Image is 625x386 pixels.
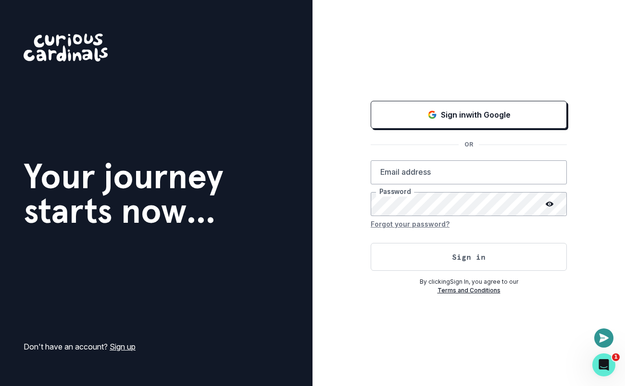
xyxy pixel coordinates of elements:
[24,159,224,228] h1: Your journey starts now...
[371,101,567,129] button: Sign in with Google (GSuite)
[459,140,479,149] p: OR
[371,216,450,231] button: Forgot your password?
[437,287,500,294] a: Terms and Conditions
[371,243,567,271] button: Sign in
[24,341,136,352] p: Don't have an account?
[594,328,613,348] button: Open or close messaging widget
[592,353,615,376] iframe: Intercom live chat
[110,342,136,351] a: Sign up
[441,109,511,121] p: Sign in with Google
[612,353,620,361] span: 1
[24,34,108,61] img: Curious Cardinals Logo
[371,277,567,286] p: By clicking Sign In , you agree to our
